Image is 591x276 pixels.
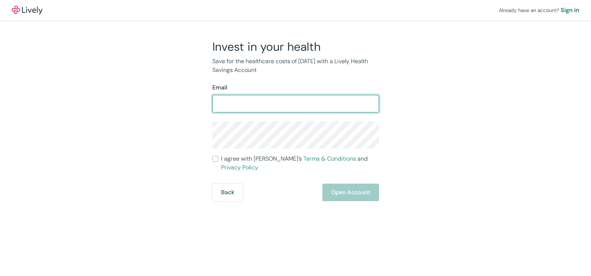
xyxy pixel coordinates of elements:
div: Already have an account? [499,6,579,15]
button: Back [212,184,243,201]
a: Privacy Policy [221,164,258,171]
a: Sign in [561,6,579,15]
span: I agree with [PERSON_NAME]’s and [221,154,379,172]
label: Email [212,83,227,92]
a: Terms & Conditions [303,155,356,162]
h2: Invest in your health [212,39,379,54]
p: Save for the healthcare costs of [DATE] with a Lively Health Savings Account [212,57,379,74]
img: Lively [12,6,42,15]
a: LivelyLively [12,6,42,15]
